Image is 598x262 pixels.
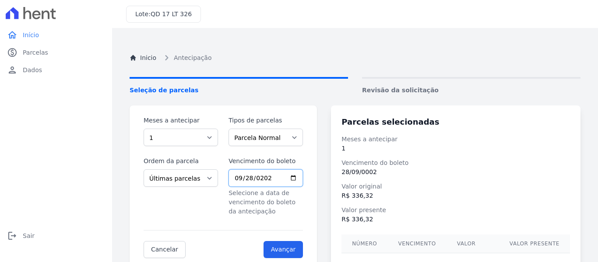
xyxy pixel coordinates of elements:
[229,116,303,125] label: Tipos de parcelas
[341,206,570,215] dt: Valor presente
[4,227,109,245] a: logoutSair
[130,86,348,95] span: Seleção de parcelas
[144,157,218,166] label: Ordem da parcela
[341,158,570,168] dt: Vencimento do boleto
[151,10,192,17] span: QD 17 LT 326
[7,30,18,40] i: home
[341,215,570,224] dd: R$ 336,32
[7,65,18,75] i: person
[341,182,570,191] dt: Valor original
[499,234,570,253] th: Valor presente
[4,44,109,61] a: paidParcelas
[144,116,218,125] label: Meses a antecipar
[447,234,499,253] th: Valor
[229,189,303,216] p: Selecione a data de vencimento do boleto da antecipação
[23,48,48,57] span: Parcelas
[264,241,303,258] input: Avançar
[4,26,109,44] a: homeInício
[341,144,570,153] dd: 1
[387,234,446,253] th: Vencimento
[23,66,42,74] span: Dados
[23,31,39,39] span: Início
[130,53,156,63] a: Inicio
[174,53,211,63] span: Antecipação
[7,231,18,241] i: logout
[341,135,570,144] dt: Meses a antecipar
[144,241,186,258] a: Cancelar
[135,10,192,19] h3: Lote:
[341,234,387,253] th: Número
[341,191,570,200] dd: R$ 336,32
[341,168,570,177] dd: 28/09/0002
[130,52,580,63] nav: Breadcrumb
[362,86,580,95] span: Revisão da solicitação
[4,61,109,79] a: personDados
[341,116,570,128] h3: Parcelas selecionadas
[23,231,35,240] span: Sair
[7,47,18,58] i: paid
[130,77,580,95] nav: Progress
[229,157,303,166] label: Vencimento do boleto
